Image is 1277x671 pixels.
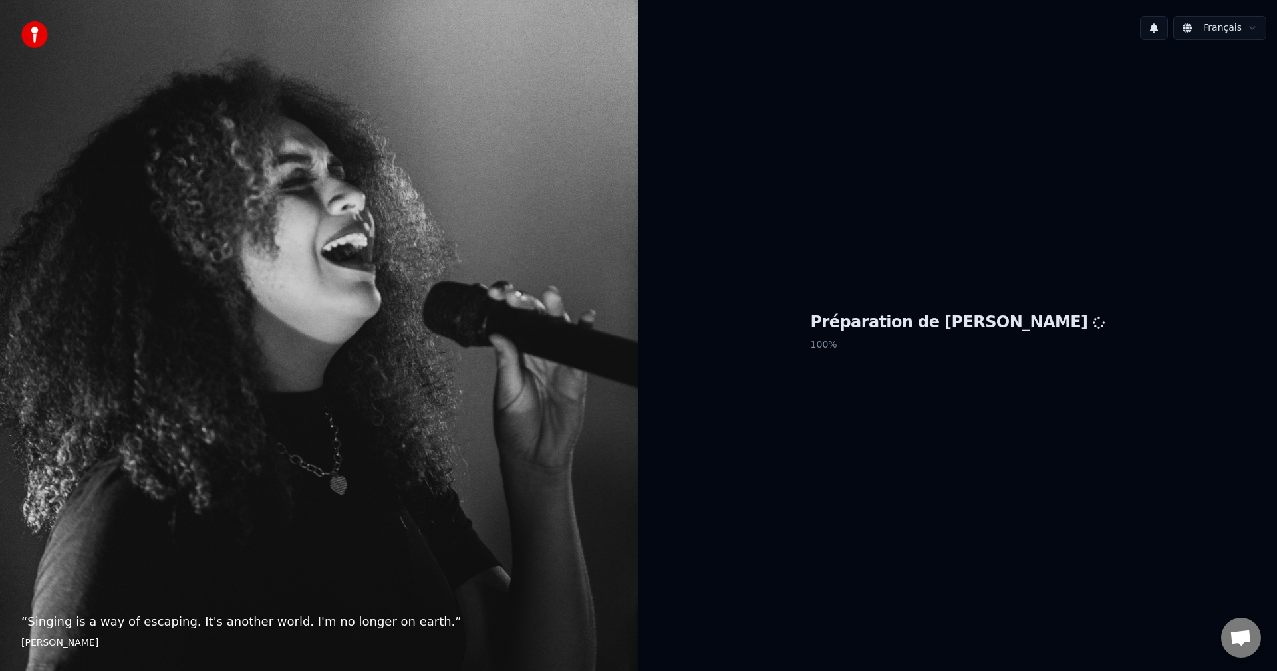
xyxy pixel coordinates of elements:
footer: [PERSON_NAME] [21,636,617,650]
img: youka [21,21,48,48]
a: Ouvrir le chat [1221,618,1261,658]
p: 100 % [811,333,1105,357]
h1: Préparation de [PERSON_NAME] [811,312,1105,333]
p: “ Singing is a way of escaping. It's another world. I'm no longer on earth. ” [21,612,617,631]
